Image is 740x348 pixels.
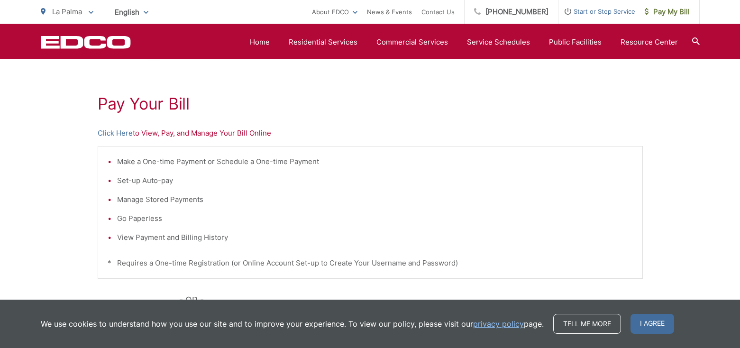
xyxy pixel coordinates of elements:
a: Click Here [98,128,133,139]
a: Resource Center [621,37,678,48]
a: Residential Services [289,37,357,48]
a: Commercial Services [376,37,448,48]
li: Go Paperless [117,213,633,224]
li: Manage Stored Payments [117,194,633,205]
a: Contact Us [421,6,455,18]
p: We use cookies to understand how you use our site and to improve your experience. To view our pol... [41,318,544,330]
p: * Requires a One-time Registration (or Online Account Set-up to Create Your Username and Password) [108,257,633,269]
a: News & Events [367,6,412,18]
h1: Pay Your Bill [98,94,643,113]
span: Pay My Bill [645,6,690,18]
a: Public Facilities [549,37,602,48]
a: About EDCO [312,6,357,18]
li: View Payment and Billing History [117,232,633,243]
a: Service Schedules [467,37,530,48]
li: Make a One-time Payment or Schedule a One-time Payment [117,156,633,167]
a: Home [250,37,270,48]
span: La Palma [52,7,82,16]
span: English [108,4,155,20]
a: Tell me more [553,314,621,334]
a: privacy policy [473,318,524,330]
p: to View, Pay, and Manage Your Bill Online [98,128,643,139]
li: Set-up Auto-pay [117,175,633,186]
a: EDCD logo. Return to the homepage. [41,36,131,49]
p: - OR - [179,293,643,307]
